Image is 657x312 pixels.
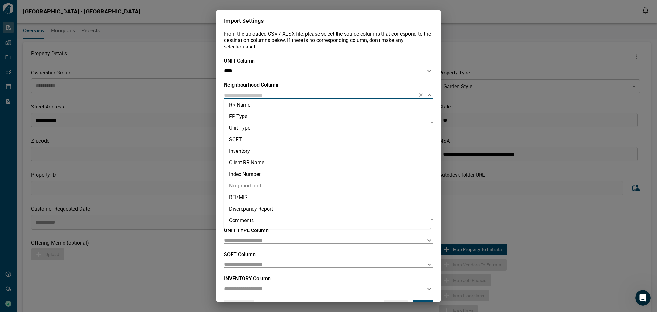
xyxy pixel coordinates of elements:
[224,275,271,282] span: INVENTORY Column
[635,290,651,306] iframe: Intercom live chat
[425,66,434,75] button: Open
[224,157,431,169] li: Client RR Name
[224,227,269,233] span: UNIT TYPE Column
[425,91,434,100] button: Close
[224,180,431,192] li: Neighborhood
[224,31,431,50] span: From the uploaded CSV / XLSX file, please select the source columns that correspond to the destin...
[224,203,431,215] li: Discrepancy Report
[425,236,434,245] button: Open
[224,122,431,134] li: Unit Type
[224,145,431,157] li: Inventory
[224,251,256,257] span: SQFT Column
[224,134,431,145] li: SQFT
[224,58,255,64] span: UNIT Column
[224,215,431,226] li: Comments
[224,99,431,111] li: RR Name
[224,192,431,203] li: RFI/MIR
[224,17,264,24] span: Import Settings
[425,284,434,293] button: Open
[224,82,278,88] span: Neighbourhood Column
[416,91,425,100] button: Clear
[224,169,431,180] li: Index Number
[224,111,431,122] li: FP Type
[425,260,434,269] button: Open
